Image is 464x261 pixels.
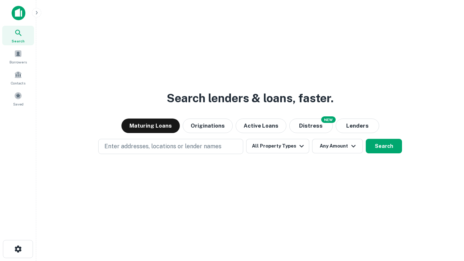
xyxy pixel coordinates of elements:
[2,47,34,66] a: Borrowers
[98,139,243,154] button: Enter addresses, locations or lender names
[236,119,286,133] button: Active Loans
[2,68,34,87] a: Contacts
[2,89,34,108] a: Saved
[366,139,402,153] button: Search
[321,116,336,123] div: NEW
[246,139,309,153] button: All Property Types
[9,59,27,65] span: Borrowers
[13,101,24,107] span: Saved
[312,139,363,153] button: Any Amount
[12,6,25,20] img: capitalize-icon.png
[2,26,34,45] a: Search
[121,119,180,133] button: Maturing Loans
[336,119,379,133] button: Lenders
[183,119,233,133] button: Originations
[104,142,221,151] p: Enter addresses, locations or lender names
[12,38,25,44] span: Search
[167,90,333,107] h3: Search lenders & loans, faster.
[11,80,25,86] span: Contacts
[289,119,333,133] button: Search distressed loans with lien and other non-mortgage details.
[428,203,464,238] iframe: Chat Widget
